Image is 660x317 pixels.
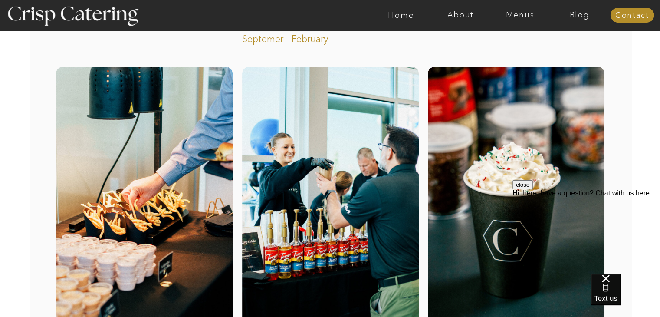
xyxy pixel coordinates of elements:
[242,33,361,43] p: Septemer - February
[490,11,550,20] a: Menus
[512,180,660,284] iframe: podium webchat widget prompt
[431,11,490,20] a: About
[591,274,660,317] iframe: podium webchat widget bubble
[610,11,654,20] a: Contact
[550,11,609,20] a: Blog
[371,11,431,20] a: Home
